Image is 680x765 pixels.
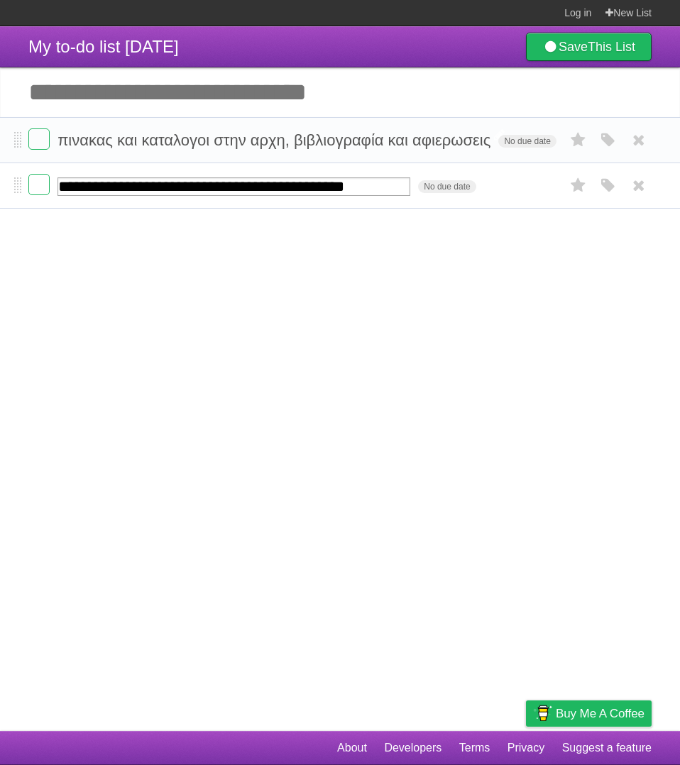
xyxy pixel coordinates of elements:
label: Star task [565,174,592,197]
label: Done [28,174,50,195]
span: No due date [498,135,556,148]
a: SaveThis List [526,33,652,61]
a: Privacy [508,734,544,761]
label: Star task [565,128,592,152]
a: About [337,734,367,761]
a: Terms [459,734,490,761]
a: Developers [384,734,442,761]
span: πινακας και καταλογοι στην αρχη, βιβλιογραφία και αφιερωσεις [57,131,494,149]
a: Buy me a coffee [526,700,652,727]
img: Buy me a coffee [533,701,552,725]
label: Done [28,128,50,150]
span: No due date [418,180,476,193]
b: This List [588,40,635,54]
a: Suggest a feature [562,734,652,761]
span: Buy me a coffee [556,701,645,726]
span: My to-do list [DATE] [28,37,179,56]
